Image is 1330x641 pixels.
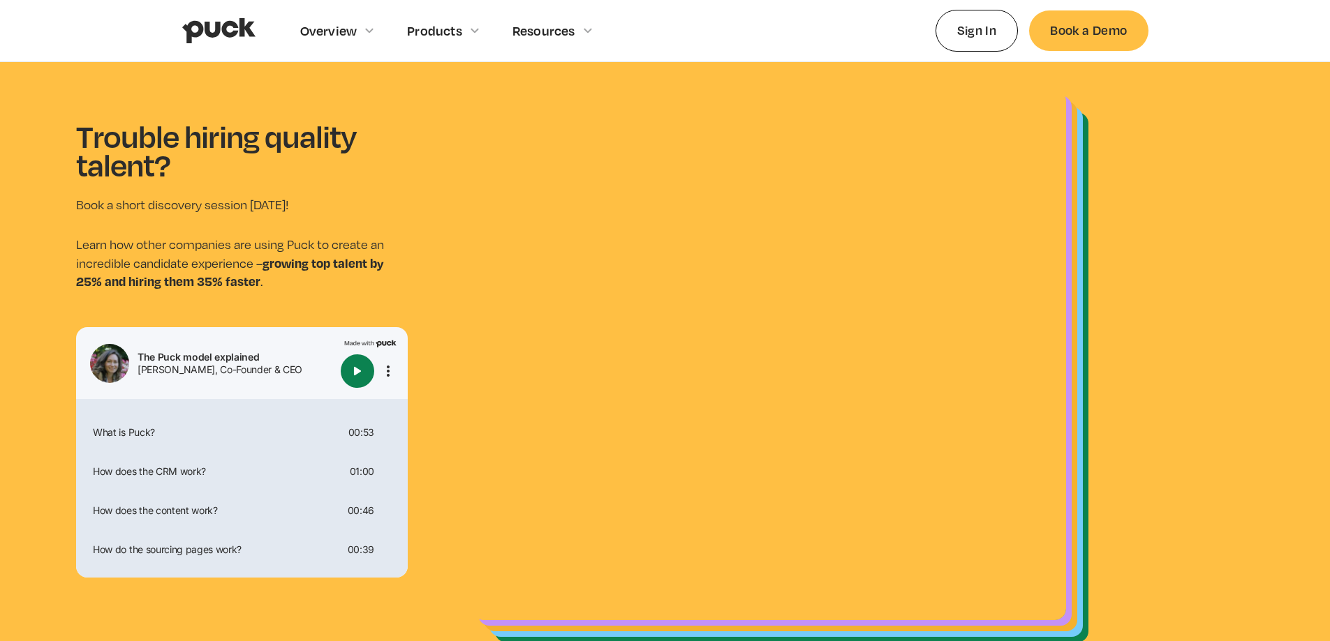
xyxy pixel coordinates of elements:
[87,506,342,515] div: How does the content work?
[87,467,344,476] div: How does the CRM work?
[87,428,343,437] div: What is Puck?
[76,196,408,214] p: Book a short discovery session [DATE]!
[512,23,575,38] div: Resources
[344,338,397,347] img: Made with Puck
[138,352,335,362] div: The Puck model explained
[348,506,374,515] div: 00:46
[82,416,402,449] div: What is Puck?00:53More options
[87,545,342,555] div: How do the sourcing pages work?
[407,23,462,38] div: Products
[82,455,402,488] div: How does the CRM work?01:00More options
[380,363,397,379] button: More options
[76,236,408,291] p: Learn how other companies are using Puck to create an incredible candidate experience – .
[348,428,374,437] div: 00:53
[350,467,374,476] div: 01:00
[82,533,402,566] div: How do the sourcing pages work?00:39More options
[341,354,374,388] button: Play
[138,365,335,375] div: [PERSON_NAME], Co-Founder & CEO
[76,121,383,179] h1: Trouble hiring quality talent?
[936,10,1019,51] a: Sign In
[348,545,374,555] div: 00:39
[90,344,129,383] img: Tali Rapaport headshot
[1029,10,1148,50] a: Book a Demo
[82,494,402,527] div: How does the content work?00:46More options
[300,23,357,38] div: Overview
[76,254,383,290] strong: growing top talent by 25% and hiring them 35% faster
